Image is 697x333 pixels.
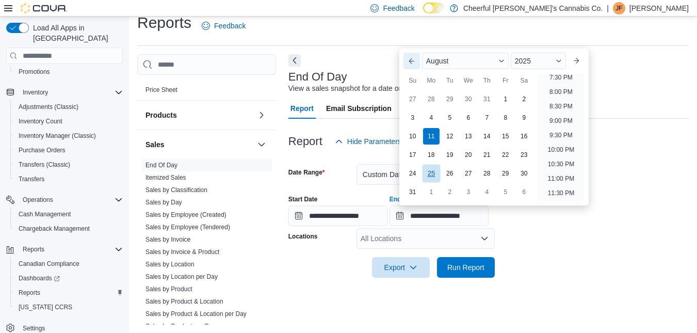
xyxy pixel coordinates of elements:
span: Sales by Product [145,285,192,293]
div: August, 2025 [403,90,533,201]
li: 8:30 PM [545,100,577,113]
li: 7:30 PM [545,71,577,84]
span: Load All Apps in [GEOGRAPHIC_DATA] [29,23,123,43]
div: Pricing [137,84,276,100]
div: day-29 [497,165,514,182]
span: Transfers [14,173,123,185]
button: Open list of options [480,234,489,243]
span: Itemized Sales [145,173,186,182]
span: Purchase Orders [14,144,123,156]
button: Inventory Count [10,114,127,129]
a: Promotions [14,66,54,78]
a: End Of Day [145,162,177,169]
span: Chargeback Management [14,223,123,235]
span: Sales by Day [145,198,182,207]
button: Inventory [2,85,127,100]
div: day-5 [497,184,514,200]
span: Dashboards [19,274,60,282]
span: Feedback [214,21,246,31]
div: day-27 [460,165,477,182]
span: Run Report [447,262,484,273]
div: day-28 [479,165,495,182]
div: day-30 [460,91,477,107]
label: Start Date [288,195,318,203]
div: Th [479,72,495,89]
a: Dashboards [10,271,127,286]
button: Export [372,257,430,278]
div: day-20 [460,147,477,163]
div: Mo [423,72,440,89]
div: day-31 [404,184,421,200]
li: 11:00 PM [544,172,578,185]
li: 11:30 PM [544,187,578,199]
span: Canadian Compliance [14,258,123,270]
button: Reports [19,243,48,256]
a: Sales by Invoice & Product [145,248,219,256]
div: day-25 [422,165,440,183]
span: Reports [14,287,123,299]
span: Chargeback Management [19,225,90,233]
span: Email Subscription [326,98,392,119]
span: Sales by Classification [145,186,207,194]
div: day-24 [404,165,421,182]
div: day-9 [516,109,532,126]
img: Cova [21,3,67,13]
div: day-2 [442,184,458,200]
button: Next [288,54,301,67]
span: Inventory Count [19,117,62,125]
button: Adjustments (Classic) [10,100,127,114]
a: Sales by Classification [145,186,207,194]
div: day-5 [442,109,458,126]
div: day-19 [442,147,458,163]
span: Inventory [19,86,123,99]
button: [US_STATE] CCRS [10,300,127,314]
a: Transfers (Classic) [14,158,74,171]
a: Sales by Day [145,199,182,206]
span: Sales by Product & Location per Day [145,310,247,318]
h3: Products [145,110,177,120]
span: Inventory Manager (Classic) [19,132,96,140]
div: Su [404,72,421,89]
span: Sales by Product & Location [145,297,223,306]
span: Adjustments (Classic) [19,103,78,111]
span: Sales by Employee (Created) [145,211,226,219]
div: day-12 [442,128,458,145]
label: Date Range [288,168,325,177]
span: Hide Parameters [347,136,401,147]
span: Reports [19,289,40,297]
div: day-30 [516,165,532,182]
div: Sa [516,72,532,89]
p: [PERSON_NAME] [629,2,689,14]
div: Fr [497,72,514,89]
span: Reports [23,245,44,253]
span: Export [378,257,424,278]
span: Operations [19,194,123,206]
div: day-7 [479,109,495,126]
input: Press the down key to open a popover containing a calendar. [288,205,387,226]
div: day-18 [423,147,440,163]
button: Purchase Orders [10,143,127,157]
a: Purchase Orders [14,144,70,156]
div: day-27 [404,91,421,107]
h3: Sales [145,139,165,150]
div: day-31 [479,91,495,107]
span: Transfers [19,175,44,183]
a: Sales by Product & Location per Day [145,310,247,318]
a: Inventory Count [14,115,67,128]
button: Operations [19,194,57,206]
a: Reports [14,287,44,299]
div: day-6 [516,184,532,200]
span: Adjustments (Classic) [14,101,123,113]
li: 10:00 PM [544,144,578,156]
h3: Report [288,135,322,148]
div: day-21 [479,147,495,163]
button: Run Report [437,257,495,278]
div: day-6 [460,109,477,126]
li: 10:30 PM [544,158,578,170]
div: day-1 [423,184,440,200]
span: Canadian Compliance [19,260,79,268]
span: Promotions [14,66,123,78]
span: Transfers (Classic) [14,158,123,171]
span: Feedback [383,3,414,13]
button: Hide Parameters [331,131,406,152]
